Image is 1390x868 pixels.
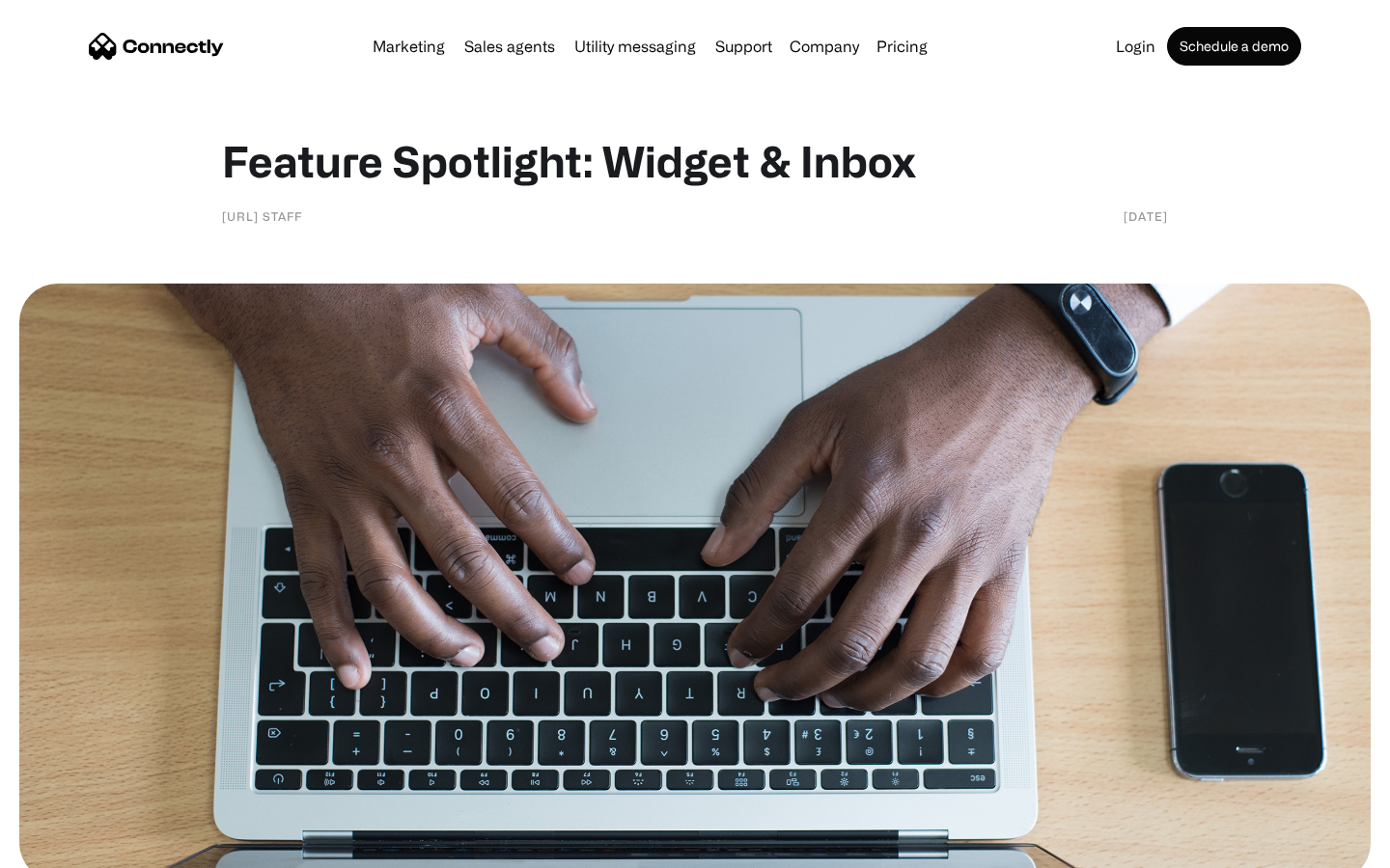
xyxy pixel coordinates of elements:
div: [DATE] [1124,206,1168,226]
a: Support [708,39,780,54]
a: Schedule a demo [1167,27,1301,66]
ul: Language list [39,834,116,861]
a: Marketing [365,39,453,54]
div: [URL] staff [222,206,302,226]
h1: Feature Spotlight: Widget & Inbox [222,135,1168,187]
a: Login [1108,39,1163,54]
a: Pricing [869,39,935,54]
aside: Language selected: English [19,834,116,861]
a: Utility messaging [567,39,704,54]
div: Company [790,33,859,60]
a: Sales agents [457,39,563,54]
